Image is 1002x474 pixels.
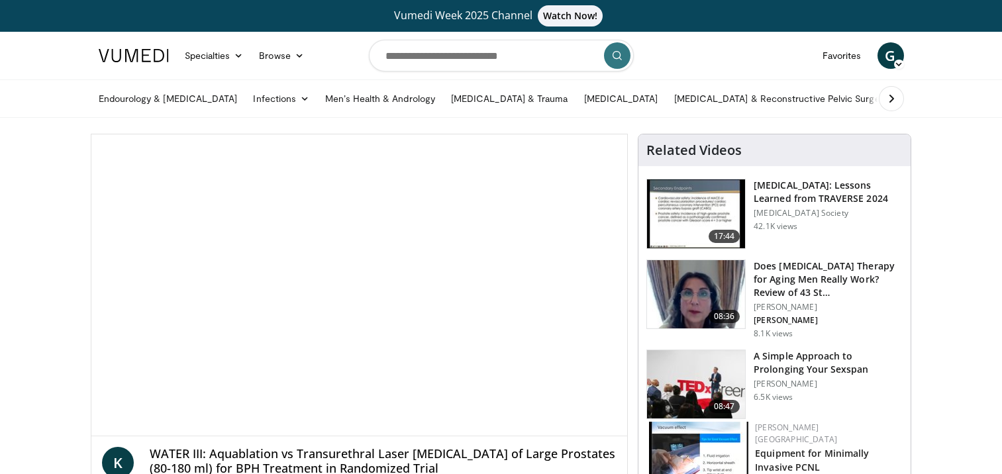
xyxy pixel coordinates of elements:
[709,400,740,413] span: 08:47
[245,85,317,112] a: Infections
[576,85,666,112] a: [MEDICAL_DATA]
[646,260,903,339] a: 08:36 Does [MEDICAL_DATA] Therapy for Aging Men Really Work? Review of 43 St… [PERSON_NAME] [PERS...
[815,42,870,69] a: Favorites
[317,85,443,112] a: Men’s Health & Andrology
[646,142,742,158] h4: Related Videos
[647,179,745,248] img: 1317c62a-2f0d-4360-bee0-b1bff80fed3c.150x105_q85_crop-smart_upscale.jpg
[754,208,903,218] p: [MEDICAL_DATA] Society
[755,447,869,473] a: Equipment for Minimally Invasive PCNL
[177,42,252,69] a: Specialties
[91,85,246,112] a: Endourology & [MEDICAL_DATA]
[251,42,312,69] a: Browse
[754,392,793,403] p: 6.5K views
[538,5,603,26] span: Watch Now!
[754,328,793,339] p: 8.1K views
[369,40,634,71] input: Search topics, interventions
[709,230,740,243] span: 17:44
[101,5,902,26] a: Vumedi Week 2025 ChannelWatch Now!
[709,310,740,323] span: 08:36
[754,179,903,205] h3: [MEDICAL_DATA]: Lessons Learned from TRAVERSE 2024
[754,260,903,299] h3: Does [MEDICAL_DATA] Therapy for Aging Men Really Work? Review of 43 St…
[647,350,745,419] img: c4bd4661-e278-4c34-863c-57c104f39734.150x105_q85_crop-smart_upscale.jpg
[754,302,903,312] p: [PERSON_NAME]
[754,350,903,376] h3: A Simple Approach to Prolonging Your Sexspan
[91,134,628,436] video-js: Video Player
[755,422,837,445] a: [PERSON_NAME] [GEOGRAPHIC_DATA]
[647,260,745,329] img: 4d4bce34-7cbb-4531-8d0c-5308a71d9d6c.150x105_q85_crop-smart_upscale.jpg
[877,42,904,69] a: G
[754,221,797,232] p: 42.1K views
[646,350,903,420] a: 08:47 A Simple Approach to Prolonging Your Sexspan [PERSON_NAME] 6.5K views
[666,85,896,112] a: [MEDICAL_DATA] & Reconstructive Pelvic Surgery
[646,179,903,249] a: 17:44 [MEDICAL_DATA]: Lessons Learned from TRAVERSE 2024 [MEDICAL_DATA] Society 42.1K views
[754,379,903,389] p: [PERSON_NAME]
[443,85,576,112] a: [MEDICAL_DATA] & Trauma
[754,315,903,326] p: [PERSON_NAME]
[99,49,169,62] img: VuMedi Logo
